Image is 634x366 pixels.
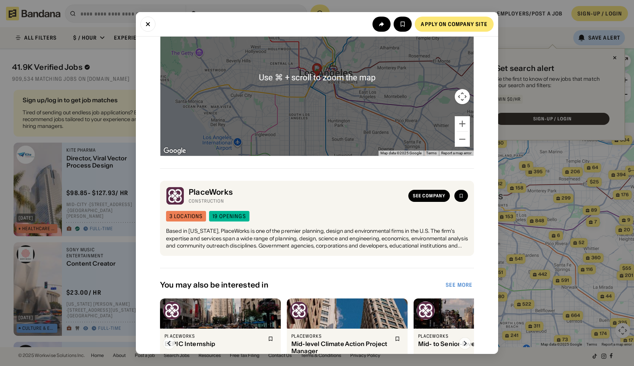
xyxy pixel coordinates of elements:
div: PlaceWorks [418,333,517,339]
div: Apply on company site [421,22,488,27]
a: See company [408,190,450,202]
div: See more [446,282,472,288]
div: PlaceWorks [291,333,390,339]
button: Map camera controls [455,89,470,104]
button: Close [140,17,155,32]
div: Mid-level Climate Action Project Manager [291,340,390,355]
img: PlaceWorks logo [163,301,181,320]
div: Based in [US_STATE], PlaceWorks is one of the premier planning, design and environmental firms in... [166,228,468,250]
div: $ 27.00 / hr [165,354,199,361]
button: Zoom in [455,116,470,131]
div: See company [413,194,445,198]
div: PlaceWorks [165,333,263,339]
div: EEPIC Internship [165,340,263,348]
a: Terms (opens in new tab) [426,151,437,155]
div: $ 36.06 - $76.92 / hr [418,354,478,361]
img: Right Arrow [459,337,471,349]
div: 3 locations [169,214,203,219]
a: Open this area in Google Maps (opens a new window) [162,146,187,156]
img: Left Arrow [163,337,175,349]
a: Report a map error [441,151,471,155]
div: PlaceWorks [189,188,404,197]
img: PlaceWorks logo [166,187,184,205]
span: Map data ©2025 Google [380,151,422,155]
div: Mid- to Senior-level Planner [418,340,517,348]
img: PlaceWorks logo [290,301,308,320]
img: Google [162,146,187,156]
img: PlaceWorks logo [417,301,435,320]
div: Construction [189,198,404,204]
div: You may also be interested in [160,280,444,289]
button: Zoom out [455,132,470,147]
div: 19 openings [212,214,246,219]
